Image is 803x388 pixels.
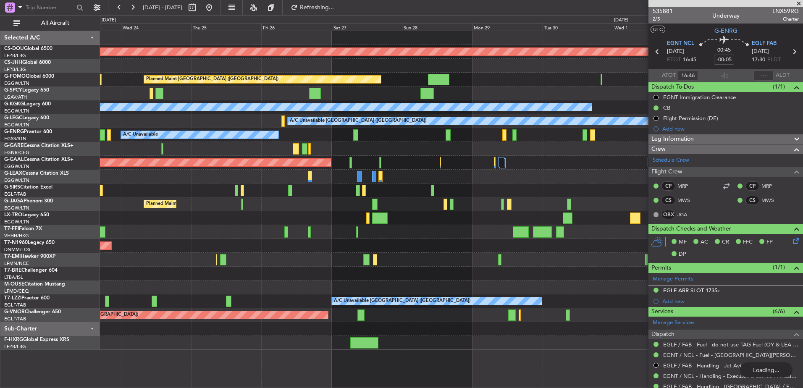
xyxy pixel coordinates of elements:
[4,46,24,51] span: CS-DOU
[4,282,65,287] a: M-OUSECitation Mustang
[4,191,26,197] a: EGLF/FAB
[4,240,55,245] a: T7-N1960Legacy 650
[4,282,24,287] span: M-OUSE
[613,23,683,31] div: Wed 1
[752,47,769,56] span: [DATE]
[678,71,698,81] input: --:--
[146,73,278,86] div: Planned Maint [GEOGRAPHIC_DATA] ([GEOGRAPHIC_DATA])
[761,197,780,204] a: MWS
[677,197,696,204] a: MWS
[663,94,736,101] div: EGNT Immigration Clearance
[722,238,729,246] span: CR
[767,56,781,64] span: ELDT
[287,1,337,14] button: Refreshing...
[662,298,799,305] div: Add new
[743,238,753,246] span: FFC
[776,71,790,80] span: ALDT
[472,23,542,31] div: Mon 29
[4,254,21,259] span: T7-EMI
[701,238,708,246] span: AC
[661,196,675,205] div: CS
[651,82,694,92] span: Dispatch To-Dos
[4,74,26,79] span: G-FOMO
[4,171,22,176] span: G-LEAX
[4,274,23,281] a: LTBA/ISL
[4,343,26,350] a: LFPB/LBG
[4,115,22,121] span: G-LEGC
[661,210,675,219] div: OBX
[651,134,694,144] span: Leg Information
[9,16,91,30] button: All Aircraft
[714,26,737,35] span: G-ENRG
[773,263,785,272] span: (1/1)
[4,296,50,301] a: T7-LZZIPraetor 600
[290,115,426,127] div: A/C Unavailable [GEOGRAPHIC_DATA] ([GEOGRAPHIC_DATA])
[4,199,24,204] span: G-JAGA
[773,82,785,91] span: (1/1)
[663,104,670,111] div: CB
[679,250,686,259] span: DP
[651,330,674,339] span: Dispatch
[4,108,29,114] a: EGGW/LTN
[4,246,30,253] a: DNMM/LOS
[26,1,74,14] input: Trip Number
[121,23,191,31] div: Wed 24
[677,211,696,218] a: JGA
[4,337,69,342] a: F-HXRGGlobal Express XRS
[662,125,799,132] div: Add new
[663,341,799,348] a: EGLF / FAB - Fuel - do not use TAG Fuel (OY & LEA only) EGLF / FAB
[4,66,26,73] a: LFPB/LBG
[4,233,29,239] a: VHHH/HKG
[4,157,24,162] span: G-GAAL
[663,362,787,369] a: EGLF / FAB - Handling - Jet Aviation EDDL / DUS
[4,149,29,156] a: EGNR/CEG
[4,88,22,93] span: G-SPCY
[4,136,26,142] a: EGSS/STN
[4,143,73,148] a: G-GARECessna Citation XLS+
[663,372,799,380] a: EGNT / NCL - Handling - ExecuJet & Samson Aviation Services [GEOGRAPHIC_DATA] / NCL
[4,163,29,170] a: EGGW/LTN
[667,56,681,64] span: ETOT
[653,319,695,327] a: Manage Services
[667,39,694,48] span: EGNT NCL
[4,60,22,65] span: CS-JHH
[4,212,49,218] a: LX-TROLegacy 650
[772,16,799,23] span: Charter
[22,20,89,26] span: All Aircraft
[4,219,29,225] a: EGGW/LTN
[4,205,29,211] a: EGGW/LTN
[4,212,22,218] span: LX-TRO
[332,23,402,31] div: Sat 27
[4,102,24,107] span: G-KGKG
[4,226,19,231] span: T7-FFI
[766,238,773,246] span: FP
[753,71,774,81] input: --:--
[712,11,740,20] div: Underway
[402,23,472,31] div: Sun 28
[4,226,42,231] a: T7-FFIFalcon 7X
[677,182,696,190] a: MRP
[4,122,29,128] a: EGGW/LTN
[4,46,52,51] a: CS-DOUGlobal 6500
[661,181,675,191] div: CP
[4,199,53,204] a: G-JAGAPhenom 300
[773,307,785,316] span: (6/6)
[653,156,689,165] a: Schedule Crew
[651,26,665,33] button: UTC
[653,275,693,283] a: Manage Permits
[543,23,613,31] div: Tue 30
[651,224,731,234] span: Dispatch Checks and Weather
[4,157,73,162] a: G-GAALCessna Citation XLS+
[123,128,158,141] div: A/C Unavailable
[653,16,673,23] span: 2/5
[4,129,52,134] a: G-ENRGPraetor 600
[299,5,335,10] span: Refreshing...
[761,182,780,190] a: MRP
[4,260,29,267] a: LFMN/NCE
[752,39,777,48] span: EGLF FAB
[667,47,684,56] span: [DATE]
[4,309,25,315] span: G-VNOR
[261,23,331,31] div: Fri 26
[4,309,61,315] a: G-VNORChallenger 650
[4,74,54,79] a: G-FOMOGlobal 6000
